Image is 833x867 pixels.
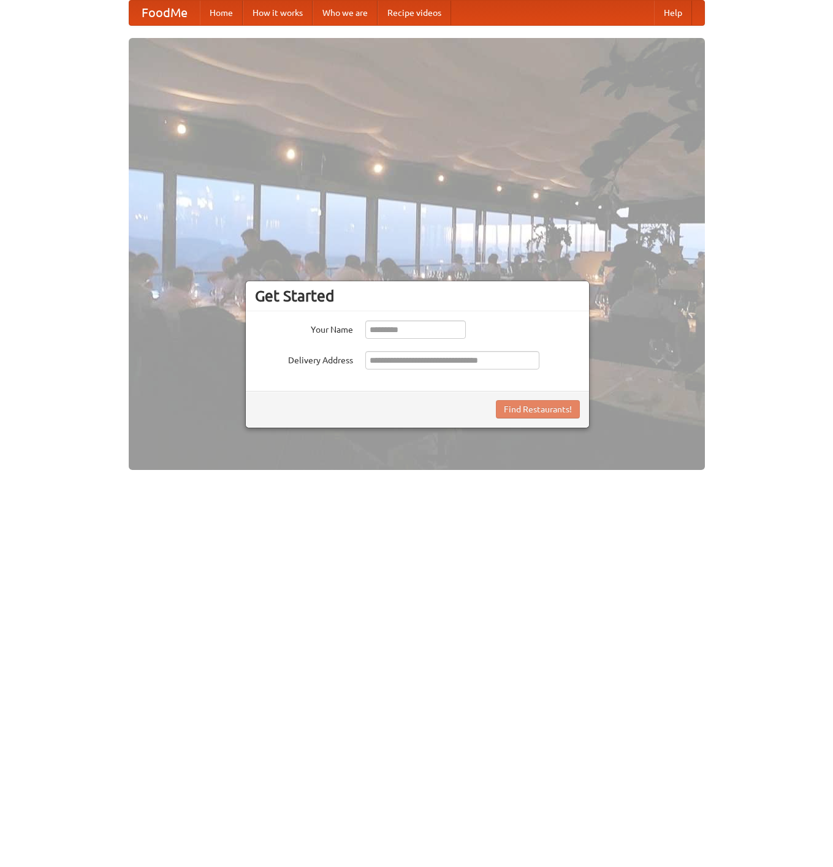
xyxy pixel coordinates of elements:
[313,1,378,25] a: Who we are
[255,287,580,305] h3: Get Started
[654,1,692,25] a: Help
[496,400,580,418] button: Find Restaurants!
[243,1,313,25] a: How it works
[378,1,451,25] a: Recipe videos
[255,351,353,366] label: Delivery Address
[255,320,353,336] label: Your Name
[129,1,200,25] a: FoodMe
[200,1,243,25] a: Home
